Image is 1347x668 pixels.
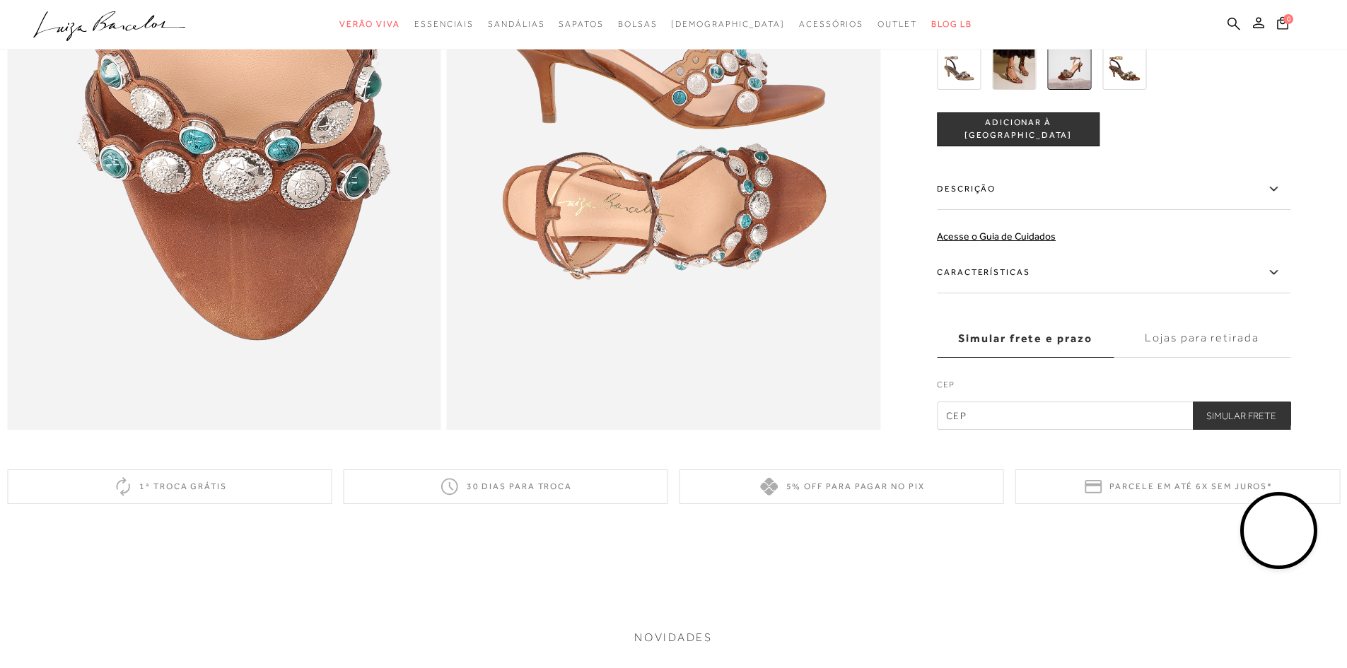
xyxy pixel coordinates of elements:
img: SANDÁLIA DE SALTO FINO EM COURO CARAMELO COM APLICAÇÕES [1047,46,1091,90]
a: noSubCategoriesText [559,11,603,37]
label: Simular frete e prazo [937,320,1114,358]
input: CEP [937,402,1290,430]
span: Sapatos [559,19,603,29]
span: Verão Viva [339,19,400,29]
button: 0 [1273,16,1293,35]
a: noSubCategoriesText [488,11,544,37]
a: Acesse o Guia de Cuidados [937,230,1056,242]
a: BLOG LB [931,11,972,37]
span: Bolsas [618,19,658,29]
label: Características [937,252,1290,293]
div: 1ª troca grátis [7,469,332,504]
img: SANDÁLIA DE SALTO FINO EM CAMURÇA BEGE COM APLICAÇÕES [937,46,981,90]
label: Lojas para retirada [1114,320,1290,358]
span: Sandálias [488,19,544,29]
span: ADICIONAR À [GEOGRAPHIC_DATA] [938,117,1099,142]
img: SANDÁLIA DE SALTO FINO EM COURO CAFÉ COM APLICAÇÕES [992,46,1036,90]
div: 30 dias para troca [343,469,667,504]
a: noSubCategoriesText [414,11,474,37]
a: noSubCategoriesText [671,11,785,37]
button: ADICIONAR À [GEOGRAPHIC_DATA] [937,112,1100,146]
a: noSubCategoriesText [339,11,400,37]
span: BLOG LB [931,19,972,29]
span: Acessórios [799,19,863,29]
a: noSubCategoriesText [618,11,658,37]
button: Simular Frete [1192,402,1290,430]
img: SANDÁLIA DE SALTO FINO EM COURO ONÇA COM APLICAÇÕES [1102,46,1146,90]
label: Descrição [937,169,1290,210]
span: Essenciais [414,19,474,29]
span: 0 [1283,14,1293,24]
a: noSubCategoriesText [799,11,863,37]
span: [DEMOGRAPHIC_DATA] [671,19,785,29]
label: CEP [937,378,1290,398]
span: Outlet [877,19,917,29]
a: noSubCategoriesText [877,11,917,37]
div: 5% off para pagar no PIX [680,469,1004,504]
div: Parcele em até 6x sem juros* [1015,469,1340,504]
